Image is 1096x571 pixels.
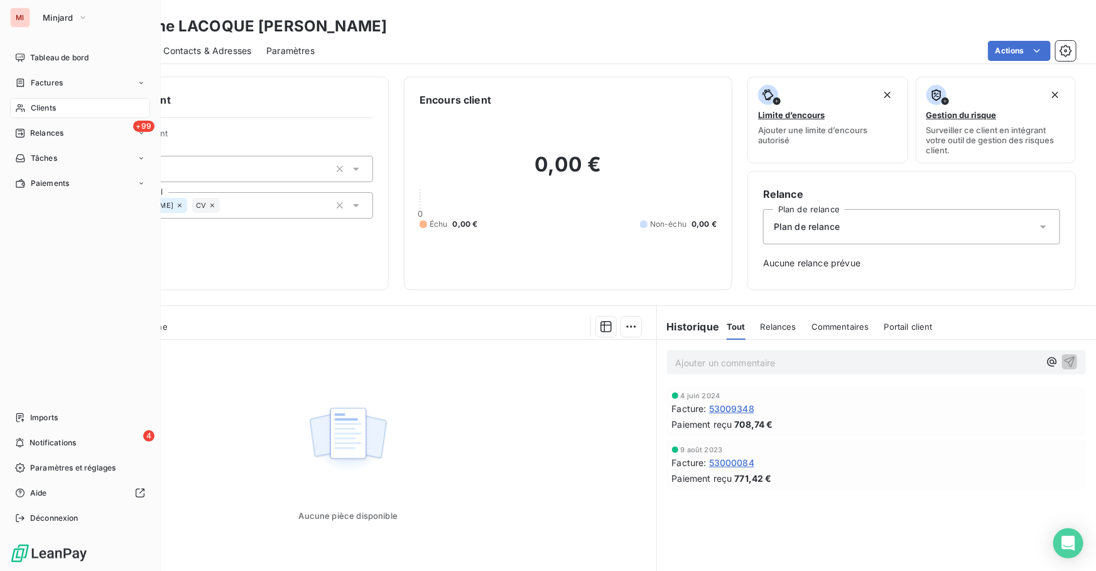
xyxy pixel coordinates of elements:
[681,392,720,400] span: 4 juin 2024
[747,77,908,163] button: Limite d’encoursAjouter une limite d’encours autorisé
[692,219,717,230] span: 0,00 €
[31,102,56,114] span: Clients
[681,446,723,454] span: 9 août 2023
[220,200,230,211] input: Ajouter une valeur
[30,437,76,449] span: Notifications
[650,219,686,230] span: Non-échu
[672,418,732,431] span: Paiement reçu
[43,13,73,23] span: Minjard
[453,219,478,230] span: 0,00 €
[763,187,1060,202] h6: Relance
[10,483,150,503] a: Aide
[926,125,1066,155] span: Surveiller ce client en intégrant votre outil de gestion des risques client.
[735,472,772,485] span: 771,42 €
[101,128,373,146] span: Propriétés Client
[761,322,796,332] span: Relances
[884,322,933,332] span: Portail client
[299,511,398,521] span: Aucune pièce disponible
[30,52,89,63] span: Tableau de bord
[420,152,717,190] h2: 0,00 €
[735,418,773,431] span: 708,74 €
[10,8,30,28] div: MI
[763,257,1060,269] span: Aucune relance prévue
[30,513,79,524] span: Déconnexion
[143,430,155,442] span: 4
[418,209,423,219] span: 0
[988,41,1051,61] button: Actions
[709,402,754,415] span: 53009348
[926,110,997,120] span: Gestion du risque
[672,472,732,485] span: Paiement reçu
[916,77,1077,163] button: Gestion du risqueSurveiller ce client en intégrant votre outil de gestion des risques client.
[31,178,69,189] span: Paiements
[31,77,63,89] span: Factures
[727,322,746,332] span: Tout
[430,219,448,230] span: Échu
[196,202,206,209] span: CV
[811,322,869,332] span: Commentaires
[1053,528,1083,558] div: Open Intercom Messenger
[111,15,387,38] h3: Madame LACOQUE [PERSON_NAME]
[758,110,825,120] span: Limite d’encours
[758,125,898,145] span: Ajouter une limite d’encours autorisé
[133,121,155,132] span: +99
[657,319,720,334] h6: Historique
[30,128,63,139] span: Relances
[266,45,315,57] span: Paramètres
[672,402,707,415] span: Facture :
[709,456,754,469] span: 53000084
[774,220,840,233] span: Plan de relance
[30,487,47,499] span: Aide
[672,456,707,469] span: Facture :
[308,401,388,479] img: Empty state
[31,153,57,164] span: Tâches
[163,45,251,57] span: Contacts & Adresses
[420,92,491,107] h6: Encours client
[10,543,88,563] img: Logo LeanPay
[30,462,116,474] span: Paramètres et réglages
[76,92,373,107] h6: Informations client
[30,412,58,423] span: Imports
